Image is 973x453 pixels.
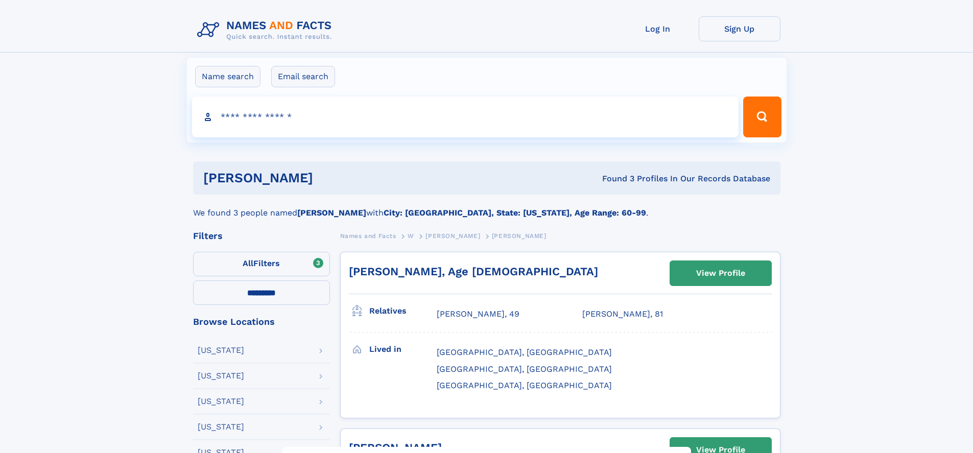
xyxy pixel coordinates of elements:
[617,16,699,41] a: Log In
[670,261,771,285] a: View Profile
[369,341,437,358] h3: Lived in
[198,372,244,380] div: [US_STATE]
[458,173,770,184] div: Found 3 Profiles In Our Records Database
[696,261,745,285] div: View Profile
[193,16,340,44] img: Logo Names and Facts
[437,380,612,390] span: [GEOGRAPHIC_DATA], [GEOGRAPHIC_DATA]
[384,208,646,218] b: City: [GEOGRAPHIC_DATA], State: [US_STATE], Age Range: 60-99
[195,66,260,87] label: Name search
[198,397,244,406] div: [US_STATE]
[425,232,480,240] span: [PERSON_NAME]
[349,265,598,278] a: [PERSON_NAME], Age [DEMOGRAPHIC_DATA]
[492,232,547,240] span: [PERSON_NAME]
[437,308,519,320] a: [PERSON_NAME], 49
[743,97,781,137] button: Search Button
[192,97,739,137] input: search input
[408,232,414,240] span: W
[369,302,437,320] h3: Relatives
[437,347,612,357] span: [GEOGRAPHIC_DATA], [GEOGRAPHIC_DATA]
[297,208,366,218] b: [PERSON_NAME]
[408,229,414,242] a: W
[203,172,458,184] h1: [PERSON_NAME]
[198,423,244,431] div: [US_STATE]
[243,258,253,268] span: All
[425,229,480,242] a: [PERSON_NAME]
[193,252,330,276] label: Filters
[198,346,244,354] div: [US_STATE]
[193,195,780,219] div: We found 3 people named with .
[340,229,396,242] a: Names and Facts
[193,317,330,326] div: Browse Locations
[271,66,335,87] label: Email search
[437,364,612,374] span: [GEOGRAPHIC_DATA], [GEOGRAPHIC_DATA]
[193,231,330,241] div: Filters
[699,16,780,41] a: Sign Up
[582,308,663,320] a: [PERSON_NAME], 81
